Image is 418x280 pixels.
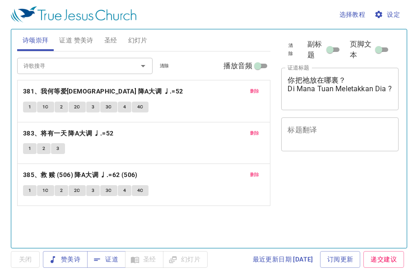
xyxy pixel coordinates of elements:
[118,185,131,196] button: 4
[128,35,148,46] span: 幻灯片
[287,42,295,58] span: 清除
[43,251,88,268] button: 赞美诗
[100,185,117,196] button: 3C
[94,254,118,265] span: 证道
[118,102,131,112] button: 4
[249,251,317,268] a: 最近更新日期 [DATE]
[281,40,300,59] button: 清除
[250,171,260,179] span: 删除
[336,6,369,23] button: 选择教程
[320,251,361,268] a: 订阅更新
[106,187,112,195] span: 3C
[376,9,400,20] span: 设定
[87,251,125,268] button: 证道
[350,39,373,61] span: 页脚文本
[86,185,100,196] button: 3
[37,102,54,112] button: 1C
[56,145,59,153] span: 3
[42,187,49,195] span: 1C
[132,102,149,112] button: 4C
[253,254,313,265] span: 最近更新日期 [DATE]
[278,161,376,245] iframe: from-child
[69,102,86,112] button: 2C
[37,185,54,196] button: 1C
[23,86,185,97] button: 381、我何等爱[DEMOGRAPHIC_DATA] 降A大调 ♩.=52
[23,143,37,154] button: 1
[23,128,114,139] b: 383、将有一天 降A大调 ♩.=52
[23,169,138,181] b: 385、救 赎 (506) 降A大调 ♩.=62 (506)
[104,35,117,46] span: 圣经
[154,61,175,71] button: 清除
[59,35,93,46] span: 证道 赞美诗
[327,254,353,265] span: 订阅更新
[160,62,169,70] span: 清除
[23,169,139,181] button: 385、救 赎 (506) 降A大调 ♩.=62 (506)
[137,60,149,72] button: Open
[123,187,126,195] span: 4
[28,145,31,153] span: 1
[132,185,149,196] button: 4C
[123,103,126,111] span: 4
[23,185,37,196] button: 1
[69,185,86,196] button: 2C
[92,187,94,195] span: 3
[223,61,253,71] span: 播放音频
[245,169,265,180] button: 删除
[55,102,68,112] button: 2
[288,76,392,102] textarea: 你把祂放在哪裏？ Di Mana Tuan Meletakkan Dia ?
[37,143,51,154] button: 2
[28,103,31,111] span: 1
[74,103,80,111] span: 2C
[307,39,325,61] span: 副标题
[23,128,115,139] button: 383、将有一天 降A大调 ♩.=52
[74,187,80,195] span: 2C
[42,145,45,153] span: 2
[245,128,265,139] button: 删除
[339,9,366,20] span: 选择教程
[60,103,63,111] span: 2
[363,251,404,268] a: 递交建议
[245,86,265,97] button: 删除
[23,35,49,46] span: 诗颂崇拜
[372,6,404,23] button: 设定
[23,86,183,97] b: 381、我何等爱[DEMOGRAPHIC_DATA] 降A大调 ♩.=52
[106,103,112,111] span: 3C
[42,103,49,111] span: 1C
[250,129,260,137] span: 删除
[28,187,31,195] span: 1
[371,254,397,265] span: 递交建议
[50,254,80,265] span: 赞美诗
[100,102,117,112] button: 3C
[51,143,65,154] button: 3
[23,102,37,112] button: 1
[86,102,100,112] button: 3
[137,187,144,195] span: 4C
[60,187,63,195] span: 2
[11,6,136,23] img: True Jesus Church
[92,103,94,111] span: 3
[250,87,260,95] span: 删除
[55,185,68,196] button: 2
[137,103,144,111] span: 4C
